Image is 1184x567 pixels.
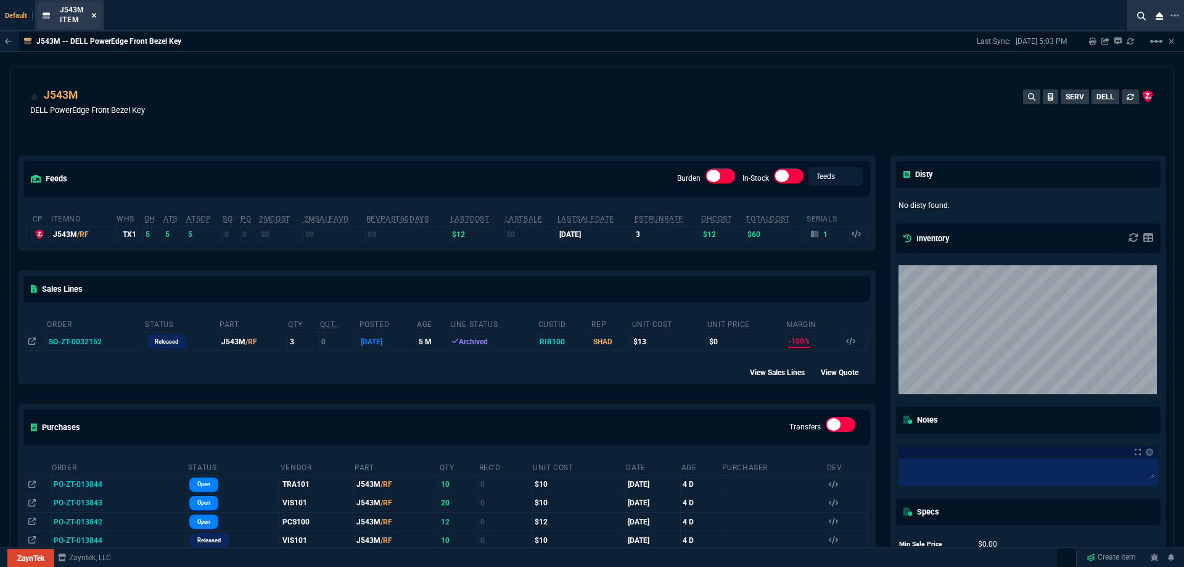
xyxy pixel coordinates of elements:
[28,480,36,489] nx-icon: Open In Opposite Panel
[681,458,721,476] th: Age
[707,315,786,333] th: Unit Price
[538,333,591,351] td: RIB100
[591,333,631,351] td: SHAD
[774,168,804,188] div: In-Stock
[116,209,144,227] th: WHS
[532,494,625,512] td: $10
[1169,36,1174,46] a: Hide Workbench
[163,215,178,223] abbr: Total units in inventory => minus on SO => plus on PO
[54,479,185,490] nx-fornida-value: PO-ZT-013844
[745,226,806,242] td: $60
[186,226,222,242] td: 5
[625,494,680,512] td: [DATE]
[51,458,187,476] th: Order
[280,494,354,512] td: VIS101
[144,315,219,333] th: Status
[681,531,721,550] td: 4 D
[821,366,869,378] div: View Quote
[532,531,625,550] td: $10
[532,475,625,494] td: $10
[532,513,625,531] td: $12
[823,230,828,239] p: 1
[77,230,89,239] span: /RF
[677,174,701,183] label: Burden
[439,475,479,494] td: 10
[903,233,949,244] h5: Inventory
[451,336,535,347] div: Archived
[144,215,155,223] abbr: Total units in inventory.
[5,12,33,20] span: Default
[155,337,178,347] p: Released
[625,513,680,531] td: [DATE]
[280,531,354,550] td: VIS101
[32,209,51,227] th: cp
[721,458,826,476] th: Purchaser
[259,215,290,223] abbr: Avg cost of all PO invoices for 2 months
[36,36,181,46] p: J543M -- DELL PowerEdge Front Bezel Key
[320,320,339,329] abbr: Outstanding (To Ship)
[197,498,210,508] p: Open
[1132,9,1151,23] nx-icon: Search
[287,333,319,351] td: 3
[1091,89,1119,104] button: DELL
[354,531,438,550] td: J543M
[240,226,258,242] td: 0
[219,315,287,333] th: Part
[60,6,84,14] span: J543M
[416,333,449,351] td: 5 M
[44,87,78,103] a: J543M
[451,215,490,223] abbr: The last purchase cost from PO Order
[30,87,39,104] div: Add to Watchlist
[380,499,392,507] span: /RF
[28,536,36,545] nx-icon: Open In Opposite Panel
[504,226,557,242] td: $0
[631,315,707,333] th: Unit Cost
[746,215,789,223] abbr: Total Cost of Units on Hand
[280,475,354,494] td: TRA101
[479,513,532,531] td: 0
[557,226,634,242] td: [DATE]
[1151,9,1168,23] nx-icon: Close Workbench
[91,11,97,21] nx-icon: Close Tab
[53,229,114,240] div: J543M
[359,333,417,351] td: [DATE]
[28,518,36,526] nx-icon: Open In Opposite Panel
[707,333,786,351] td: $0
[978,540,997,548] span: 0
[354,494,438,512] td: J543M
[54,497,185,508] nx-fornida-value: PO-ZT-013843
[591,315,631,333] th: Rep
[439,494,479,512] td: 20
[28,337,36,346] nx-icon: Open In Opposite Panel
[197,479,210,489] p: Open
[1170,10,1179,22] nx-icon: Open New Tab
[898,200,1159,211] p: No disty found.
[380,518,392,526] span: /RF
[163,226,186,242] td: 5
[806,209,850,227] th: Serials
[505,215,543,223] abbr: The last SO Inv price. No time limit. (ignore zeros)
[788,336,810,348] span: -100%
[219,333,287,351] td: J543M
[187,458,280,476] th: Status
[144,226,163,242] td: 5
[826,417,855,437] div: Transfers
[439,458,479,476] th: Qty
[1082,548,1141,567] a: Create Item
[46,315,144,333] th: Order
[1016,36,1067,46] p: [DATE] 5:03 PM
[31,173,67,184] h5: feeds
[742,174,769,183] label: In-Stock
[634,226,701,242] td: 3
[789,423,821,431] label: Transfers
[354,475,438,494] td: J543M
[701,215,733,223] abbr: Avg Cost of Inventory on-hand
[54,535,185,546] nx-fornida-value: PO-ZT-013844
[359,315,417,333] th: Posted
[354,458,438,476] th: Part
[280,513,354,531] td: PCS100
[479,458,532,476] th: Rec'd
[898,537,1049,551] tr: undefined
[705,168,735,188] div: Burden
